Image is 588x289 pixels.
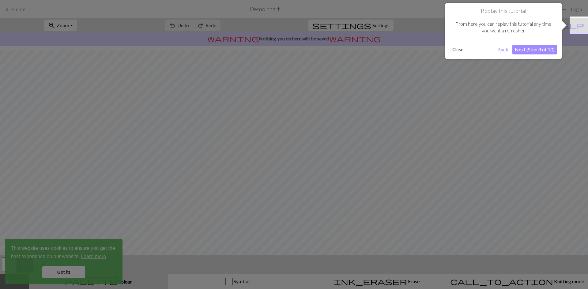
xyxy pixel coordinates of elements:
[450,8,557,14] h1: Replay this tutorial
[512,45,557,54] button: Next (Step 8 of 10)
[495,45,511,54] button: Back
[445,3,562,59] div: Replay this tutorial
[450,45,466,54] button: Close
[450,14,557,40] div: From here you can replay this tutorial any time you want a refresher.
